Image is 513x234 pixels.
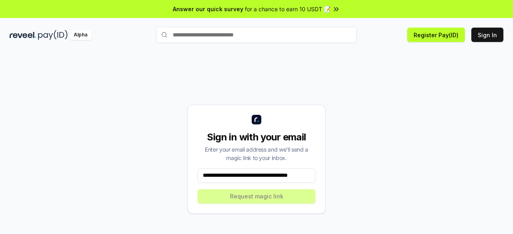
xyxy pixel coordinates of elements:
img: logo_small [252,115,261,124]
button: Register Pay(ID) [407,28,465,42]
div: Alpha [69,30,92,40]
span: for a chance to earn 10 USDT 📝 [245,5,331,13]
div: Sign in with your email [198,131,315,144]
img: pay_id [38,30,68,40]
img: reveel_dark [10,30,36,40]
div: Enter your email address and we’ll send a magic link to your inbox. [198,145,315,162]
button: Sign In [471,28,503,42]
span: Answer our quick survey [173,5,243,13]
